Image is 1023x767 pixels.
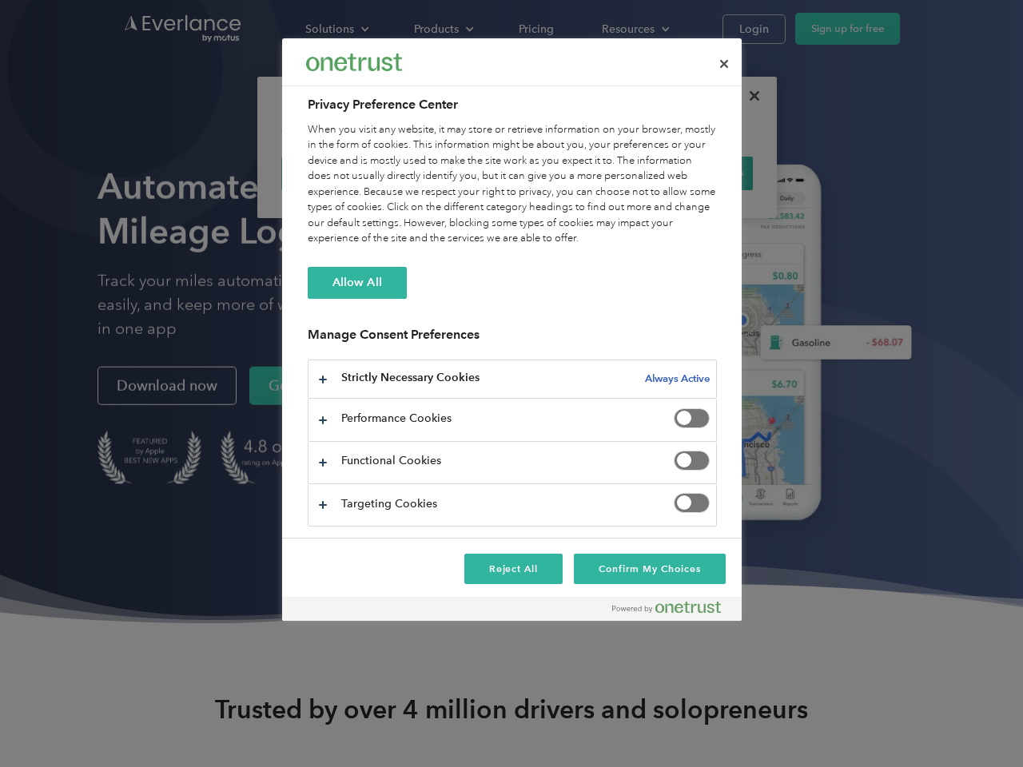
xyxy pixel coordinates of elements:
div: Everlance [306,46,402,78]
button: Reject All [464,554,563,584]
a: Powered by OneTrust Opens in a new Tab [612,601,734,621]
div: When you visit any website, it may store or retrieve information on your browser, mostly in the f... [308,122,717,247]
h3: Manage Consent Preferences [308,327,717,352]
button: Allow All [308,267,407,299]
div: Preference center [282,38,742,621]
img: Everlance [306,54,402,70]
h2: Privacy Preference Center [308,95,717,114]
button: Close [707,46,742,81]
div: Privacy Preference Center [282,38,742,621]
button: Confirm My Choices [574,554,725,584]
img: Powered by OneTrust Opens in a new Tab [612,601,721,614]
